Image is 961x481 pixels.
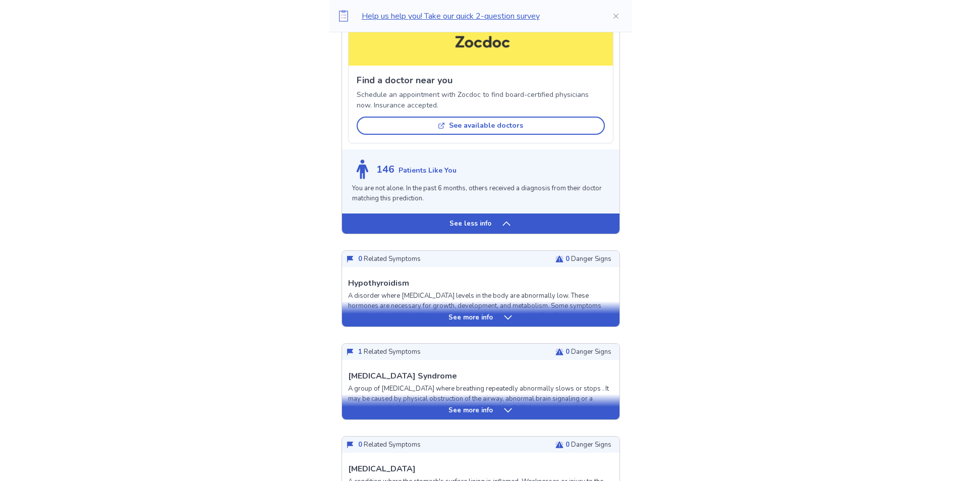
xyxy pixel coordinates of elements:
[566,254,611,264] p: Danger Signs
[566,347,611,357] p: Danger Signs
[566,440,611,450] p: Danger Signs
[399,165,457,176] p: Patients Like You
[358,254,362,263] span: 0
[566,347,570,356] span: 0
[348,463,416,475] p: [MEDICAL_DATA]
[348,370,457,382] p: [MEDICAL_DATA] Syndrome
[357,74,605,87] p: Find a doctor near you
[357,113,605,135] a: See available doctors
[449,219,491,229] p: See less info
[358,440,362,449] span: 0
[358,347,421,357] p: Related Symptoms
[448,313,493,323] p: See more info
[357,89,605,111] p: Schedule an appointment with Zocdoc to find board-certified physicians now. Insurance accepted.
[348,384,613,434] p: A group of [MEDICAL_DATA] where breathing repeatedly abnormally slows or stops . It may be caused...
[348,277,409,289] p: Hypothyroidism
[352,184,609,203] p: You are not alone. In the past 6 months, others received a diagnosis from their doctor matching t...
[566,254,570,263] span: 0
[357,117,605,135] button: See available doctors
[348,291,613,350] p: A disorder where [MEDICAL_DATA] levels in the body are abnormally low. These hormones are necessa...
[376,162,394,177] p: 146
[358,440,421,450] p: Related Symptoms
[358,347,362,356] span: 1
[450,24,511,60] img: Zocdoc
[566,440,570,449] span: 0
[358,254,421,264] p: Related Symptoms
[362,10,596,22] p: Help us help you! Take our quick 2-question survey
[448,406,493,416] p: See more info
